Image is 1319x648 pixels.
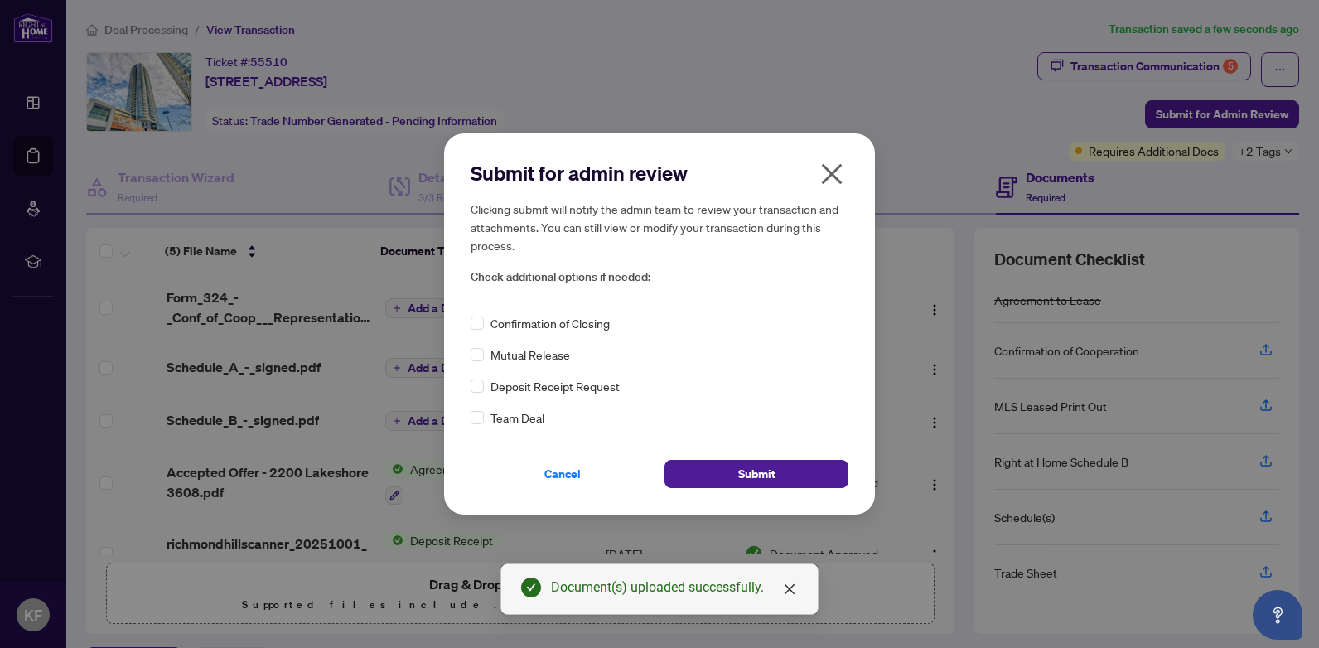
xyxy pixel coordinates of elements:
[664,460,848,488] button: Submit
[471,160,848,186] h2: Submit for admin review
[521,578,541,597] span: check-circle
[471,460,655,488] button: Cancel
[490,346,570,364] span: Mutual Release
[1253,590,1302,640] button: Open asap
[471,200,848,254] h5: Clicking submit will notify the admin team to review your transaction and attachments. You can st...
[551,578,798,597] div: Document(s) uploaded successfully.
[490,314,610,332] span: Confirmation of Closing
[490,377,620,395] span: Deposit Receipt Request
[490,409,544,427] span: Team Deal
[783,583,796,596] span: close
[780,580,799,598] a: Close
[738,461,775,487] span: Submit
[544,461,581,487] span: Cancel
[819,161,845,187] span: close
[471,268,848,287] span: Check additional options if needed:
